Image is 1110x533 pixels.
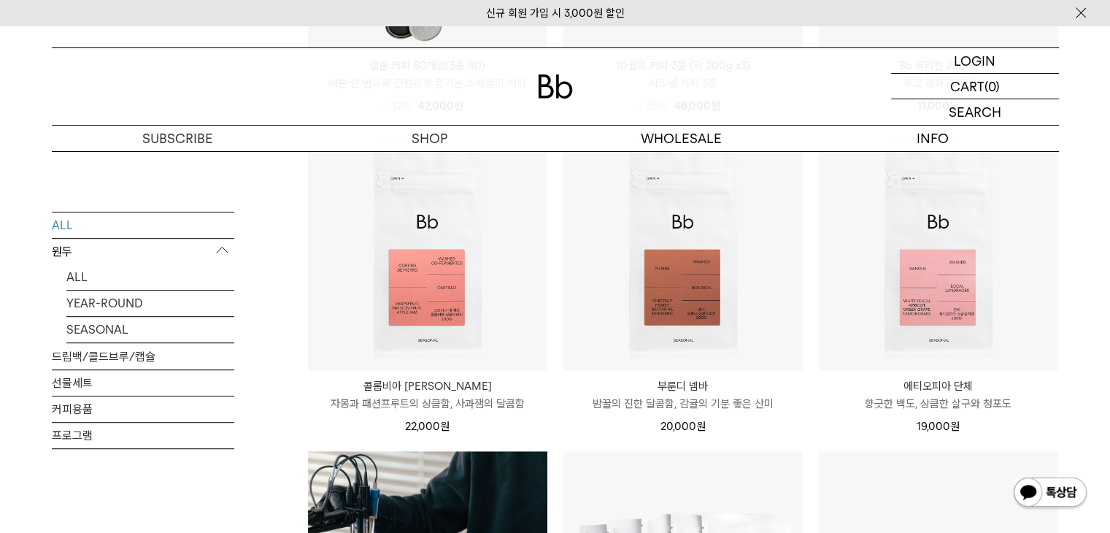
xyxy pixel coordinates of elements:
span: 원 [440,420,450,433]
p: (0) [984,74,1000,99]
a: YEAR-ROUND [66,291,234,316]
a: LOGIN [891,48,1059,74]
a: SEASONAL [66,317,234,342]
a: 커피용품 [52,396,234,422]
p: CART [950,74,984,99]
a: 에티오피아 단체 향긋한 백도, 상큼한 살구와 청포도 [819,377,1058,413]
img: 부룬디 넴바 [563,131,803,370]
p: 부룬디 넴바 [563,377,803,395]
a: ALL [66,264,234,290]
p: LOGIN [954,48,995,73]
p: 에티오피아 단체 [819,377,1058,395]
p: 원두 [52,239,234,265]
span: 원 [950,420,960,433]
img: 카카오톡 채널 1:1 채팅 버튼 [1012,476,1088,511]
img: 로고 [538,74,573,99]
p: 자몽과 패션프루트의 상큼함, 사과잼의 달콤함 [308,395,547,413]
p: 향긋한 백도, 상큼한 살구와 청포도 [819,395,1058,413]
a: 콜롬비아 [PERSON_NAME] 자몽과 패션프루트의 상큼함, 사과잼의 달콤함 [308,377,547,413]
a: 선물세트 [52,370,234,396]
a: 프로그램 [52,423,234,448]
p: INFO [807,126,1059,151]
a: 부룬디 넴바 밤꿀의 진한 달콤함, 감귤의 기분 좋은 산미 [563,377,803,413]
p: 콜롬비아 [PERSON_NAME] [308,377,547,395]
a: 드립백/콜드브루/캡슐 [52,344,234,369]
span: 22,000 [405,420,450,433]
img: 에티오피아 단체 [819,131,1058,370]
a: 신규 회원 가입 시 3,000원 할인 [486,7,625,20]
span: 19,000 [917,420,960,433]
a: CART (0) [891,74,1059,99]
p: WHOLESALE [555,126,807,151]
span: 원 [696,420,706,433]
p: 밤꿀의 진한 달콤함, 감귤의 기분 좋은 산미 [563,395,803,413]
p: SEARCH [949,99,1001,125]
a: SHOP [304,126,555,151]
img: 콜롬비아 코르티나 데 예로 [308,131,547,370]
span: 20,000 [660,420,706,433]
a: ALL [52,212,234,238]
a: SUBSCRIBE [52,126,304,151]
